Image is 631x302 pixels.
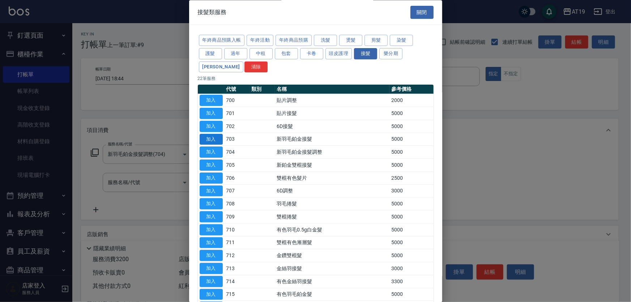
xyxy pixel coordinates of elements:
td: 709 [225,210,250,224]
td: 2000 [389,94,433,107]
td: 710 [225,224,250,237]
button: 加入 [200,134,223,145]
td: 3000 [389,262,433,275]
button: 接髮 [354,48,377,59]
td: 5000 [389,197,433,210]
button: 過年 [224,48,247,59]
button: 護髮 [199,48,222,59]
th: 代號 [225,85,250,94]
td: 新羽毛鉑金接髮調整 [275,146,389,159]
td: 703 [225,133,250,146]
td: 5000 [389,159,433,172]
td: 雙棍捲髮 [275,210,389,224]
td: 715 [225,288,250,301]
button: 加入 [200,250,223,261]
td: 新羽毛鉑金接髮 [275,133,389,146]
td: 5000 [389,107,433,120]
button: 包套 [275,48,298,59]
td: 706 [225,172,250,185]
button: 加入 [200,199,223,210]
button: 卡卷 [300,48,323,59]
td: 5000 [389,146,433,159]
button: [PERSON_NAME] [199,61,244,73]
button: 關閉 [410,6,434,19]
td: 5000 [389,210,433,224]
td: 6D調整 [275,185,389,198]
td: 3000 [389,185,433,198]
th: 類別 [250,85,275,94]
button: 加入 [200,237,223,248]
td: 704 [225,146,250,159]
td: 708 [225,197,250,210]
button: 加入 [200,224,223,235]
td: 金鑽雙棍髮 [275,249,389,262]
th: 參考價格 [389,85,433,94]
button: 頭皮護理 [325,48,352,59]
td: 714 [225,275,250,288]
td: 5000 [389,249,433,262]
td: 5000 [389,237,433,250]
td: 712 [225,249,250,262]
td: 3300 [389,275,433,288]
td: 2500 [389,172,433,185]
td: 713 [225,262,250,275]
button: 加入 [200,121,223,132]
td: 5000 [389,133,433,146]
td: 有色羽毛0.5g白金髮 [275,224,389,237]
td: 707 [225,185,250,198]
button: 染髮 [390,35,413,46]
td: 711 [225,237,250,250]
td: 雙棍有色漸層髮 [275,237,389,250]
span: 接髮類服務 [198,9,227,16]
td: 有色金絲羽接髮 [275,275,389,288]
th: 名稱 [275,85,389,94]
td: 700 [225,94,250,107]
td: 702 [225,120,250,133]
td: 6D接髮 [275,120,389,133]
td: 貼片調整 [275,94,389,107]
button: 年終商品預購 [276,35,312,46]
button: 加入 [200,108,223,119]
td: 701 [225,107,250,120]
button: 加入 [200,173,223,184]
td: 雙棍有色髮片 [275,172,389,185]
button: 清除 [244,61,268,73]
button: 加入 [200,263,223,275]
td: 有色羽毛鉑金髮 [275,288,389,301]
button: 燙髮 [339,35,362,46]
button: 加入 [200,147,223,158]
button: 加入 [200,276,223,287]
button: 加入 [200,160,223,171]
td: 貼片接髮 [275,107,389,120]
button: 加入 [200,289,223,300]
td: 新鉑金雙棍接髮 [275,159,389,172]
button: 年終活動 [247,35,273,46]
button: 加入 [200,95,223,106]
button: 加入 [200,212,223,223]
td: 5000 [389,224,433,237]
td: 金絲羽接髮 [275,262,389,275]
button: 加入 [200,186,223,197]
td: 羽毛捲髮 [275,197,389,210]
button: 剪髮 [364,35,388,46]
button: 洗髮 [314,35,337,46]
button: 年終商品預購入帳 [199,35,245,46]
td: 705 [225,159,250,172]
button: 中租 [250,48,273,59]
p: 22 筆服務 [198,76,434,82]
td: 5000 [389,120,433,133]
button: 樂分期 [379,48,402,59]
td: 5000 [389,288,433,301]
